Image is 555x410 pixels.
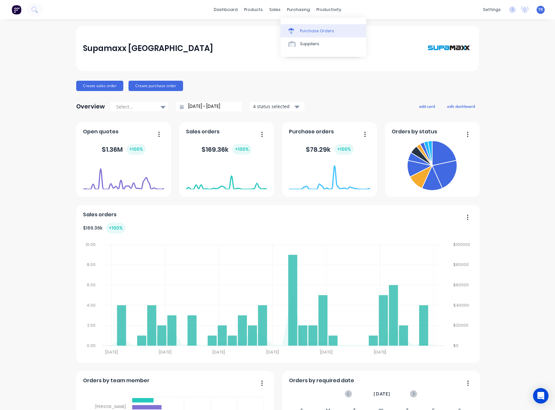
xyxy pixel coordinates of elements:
[102,144,146,155] div: $ 1.36M
[443,102,479,110] button: edit dashboard
[95,404,126,409] tspan: [PERSON_NAME]
[211,5,241,15] a: dashboard
[289,377,354,384] span: Orders by required date
[106,223,125,233] div: + 100 %
[320,349,333,355] tspan: [DATE]
[454,262,469,267] tspan: $80000
[480,5,504,15] div: settings
[313,5,344,15] div: productivity
[105,349,118,355] tspan: [DATE]
[454,242,471,247] tspan: $100000
[253,103,294,110] div: 4 status selected
[533,388,549,404] div: Open Intercom Messenger
[87,262,96,267] tspan: 8.00
[186,128,220,136] span: Sales orders
[12,5,21,15] img: Factory
[267,349,279,355] tspan: [DATE]
[454,302,470,308] tspan: $40000
[83,128,118,136] span: Open quotes
[454,282,469,288] tspan: $60000
[300,28,334,34] div: Purchase Orders
[427,32,472,64] img: Supamaxx Australia
[87,323,96,328] tspan: 2.00
[284,5,313,15] div: purchasing
[289,128,334,136] span: Purchase orders
[454,343,459,348] tspan: $0
[76,100,105,113] div: Overview
[250,102,304,111] button: 4 status selected
[266,5,284,15] div: sales
[454,323,469,328] tspan: $20000
[374,349,387,355] tspan: [DATE]
[87,343,96,348] tspan: 0.00
[392,128,437,136] span: Orders by status
[213,349,225,355] tspan: [DATE]
[415,102,439,110] button: add card
[300,41,319,47] div: Suppliers
[127,144,146,155] div: + 100 %
[87,302,96,308] tspan: 4.00
[201,144,252,155] div: $ 169.36k
[306,144,354,155] div: $ 78.29k
[83,223,125,233] div: $ 169.36k
[281,37,366,50] a: Suppliers
[76,81,123,91] button: Create sales order
[374,390,390,397] span: [DATE]
[281,24,366,37] a: Purchase Orders
[87,282,96,288] tspan: 6.00
[83,377,149,384] span: Orders by team member
[241,5,266,15] div: products
[128,81,183,91] button: Create purchase order
[538,7,543,13] span: TR
[86,242,96,247] tspan: 10.00
[83,42,213,55] div: Supamaxx [GEOGRAPHIC_DATA]
[159,349,172,355] tspan: [DATE]
[232,144,252,155] div: + 100 %
[334,144,354,155] div: + 100 %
